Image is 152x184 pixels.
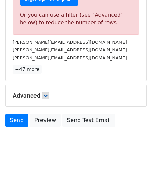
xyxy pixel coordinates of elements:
[13,47,127,53] small: [PERSON_NAME][EMAIL_ADDRESS][DOMAIN_NAME]
[13,55,127,61] small: [PERSON_NAME][EMAIL_ADDRESS][DOMAIN_NAME]
[30,114,61,127] a: Preview
[13,92,139,99] h5: Advanced
[13,40,127,45] small: [PERSON_NAME][EMAIL_ADDRESS][DOMAIN_NAME]
[62,114,115,127] a: Send Test Email
[5,114,28,127] a: Send
[13,65,42,74] a: +47 more
[20,11,132,27] div: Or you can use a filter (see "Advanced" below) to reduce the number of rows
